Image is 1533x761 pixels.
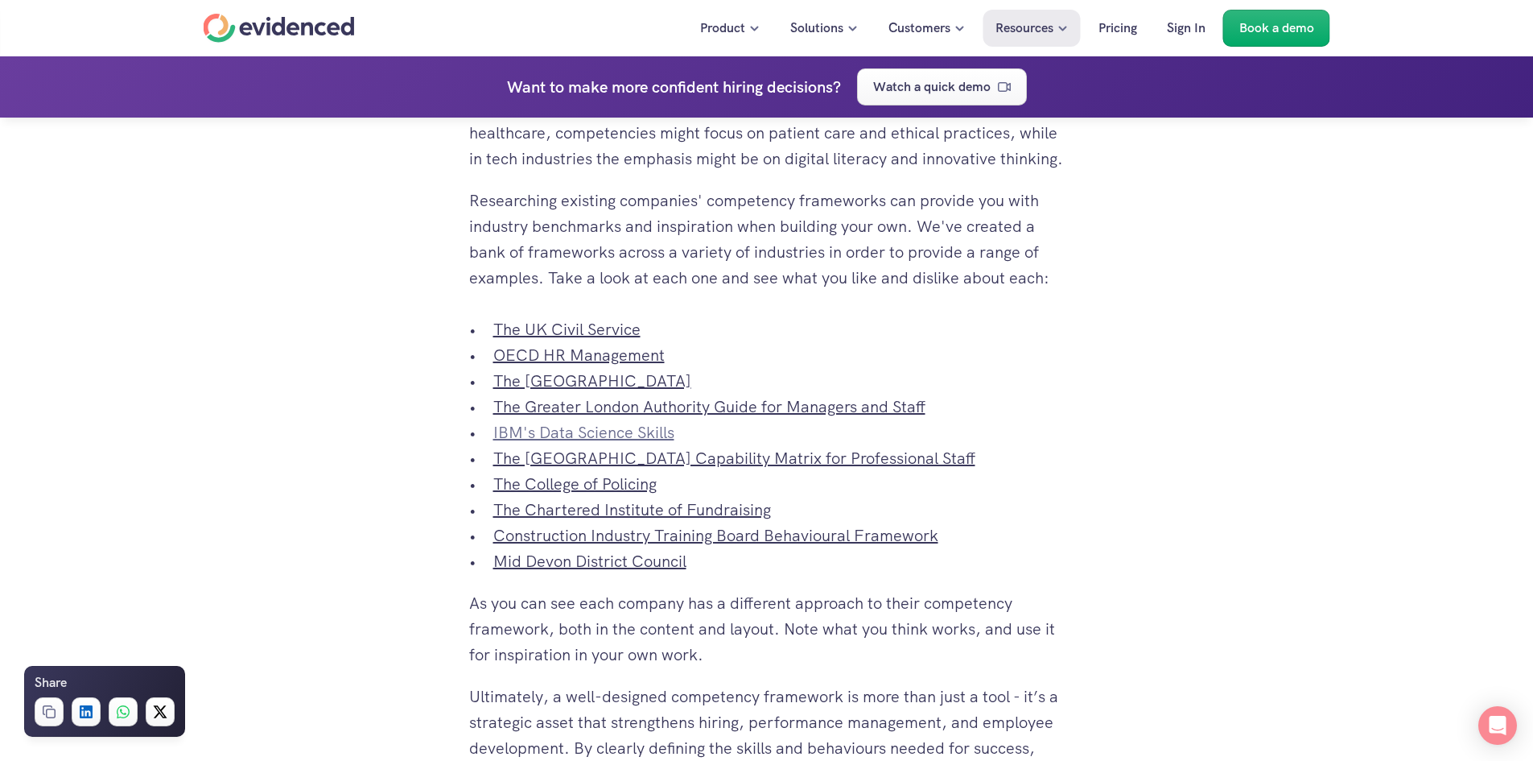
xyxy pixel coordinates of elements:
a: The College of Policing [493,474,657,494]
a: IBM's Data Science Skills [493,422,674,443]
a: Sign In [1155,10,1218,47]
a: Construction Industry Training Board Behavioural Framework [493,525,938,546]
a: The UK Civil Service [493,319,641,340]
div: Open Intercom Messenger [1478,706,1517,745]
p: Pricing [1098,18,1137,39]
p: As you can see each company has a different approach to their competency framework, both in the c... [469,590,1065,668]
a: Home [204,14,355,43]
h6: Share [35,672,67,693]
a: Pricing [1086,10,1149,47]
p: Watch a quick demo [873,77,991,97]
h4: Want to make more confident hiring decisions? [507,74,841,100]
p: Book a demo [1239,18,1314,39]
a: The [GEOGRAPHIC_DATA] [493,370,691,391]
a: Watch a quick demo [857,68,1027,105]
a: The [GEOGRAPHIC_DATA] Capability Matrix for Professional Staff [493,448,975,469]
p: Customers [888,18,950,39]
a: The Chartered Institute of Fundraising [493,499,771,520]
a: The Greater London Authority Guide for Managers and Staff [493,396,925,417]
p: Product [700,18,745,39]
a: Book a demo [1223,10,1330,47]
p: Researching existing companies' competency frameworks can provide you with industry benchmarks an... [469,188,1065,291]
a: OECD HR Management [493,345,665,366]
p: Resources [995,18,1053,39]
p: Sign In [1167,18,1205,39]
a: Mid Devon District Council [493,551,686,572]
p: Solutions [790,18,843,39]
